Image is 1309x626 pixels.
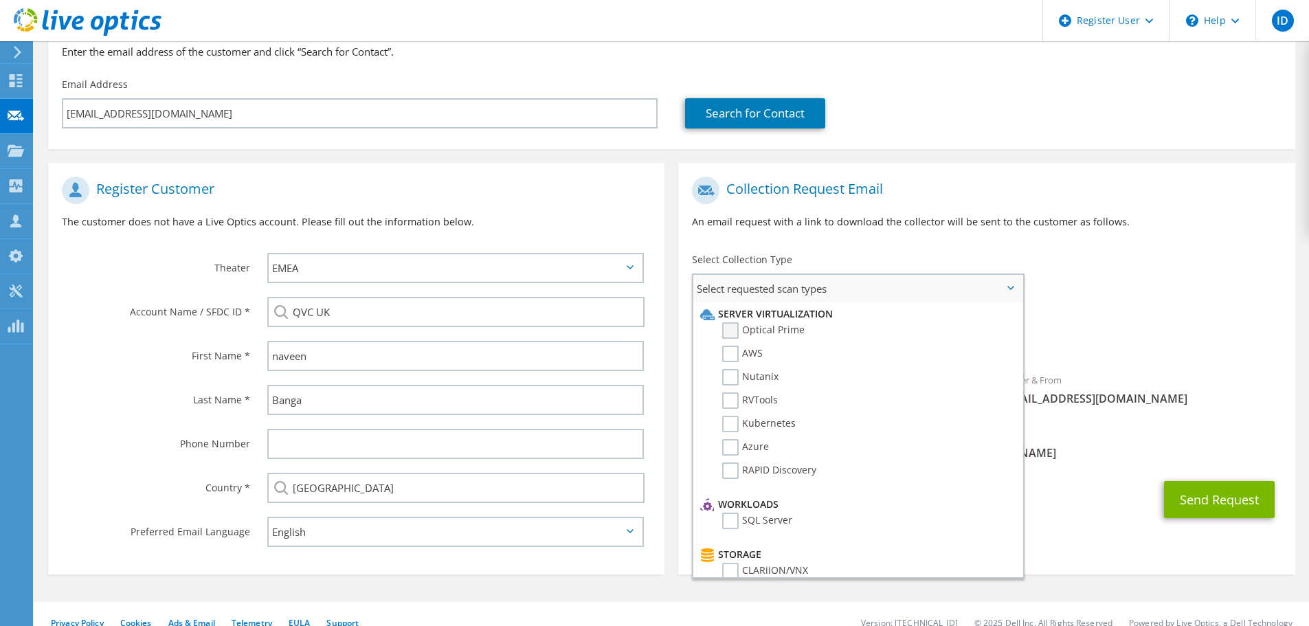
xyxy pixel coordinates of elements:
[62,385,250,407] label: Last Name *
[722,322,805,339] label: Optical Prime
[62,78,128,91] label: Email Address
[722,416,796,432] label: Kubernetes
[697,496,1016,513] li: Workloads
[722,392,778,409] label: RVTools
[987,366,1295,413] div: Sender & From
[62,341,250,363] label: First Name *
[62,253,250,275] label: Theater
[62,473,250,495] label: Country *
[62,297,250,319] label: Account Name / SFDC ID *
[722,439,769,456] label: Azure
[722,369,779,385] label: Nutanix
[697,546,1016,563] li: Storage
[722,513,792,529] label: SQL Server
[678,420,1295,467] div: CC & Reply To
[1000,391,1282,406] span: [EMAIL_ADDRESS][DOMAIN_NAME]
[685,98,825,128] a: Search for Contact
[62,44,1282,59] h3: Enter the email address of the customer and click “Search for Contact”.
[692,177,1274,204] h1: Collection Request Email
[722,462,816,479] label: RAPID Discovery
[692,214,1281,230] p: An email request with a link to download the collector will be sent to the customer as follows.
[722,563,808,579] label: CLARiiON/VNX
[62,177,644,204] h1: Register Customer
[62,429,250,451] label: Phone Number
[1164,481,1275,518] button: Send Request
[62,214,651,230] p: The customer does not have a Live Optics account. Please fill out the information below.
[62,517,250,539] label: Preferred Email Language
[678,366,987,413] div: To
[693,275,1022,302] span: Select requested scan types
[722,346,763,362] label: AWS
[692,253,792,267] label: Select Collection Type
[678,308,1295,359] div: Requested Collections
[697,306,1016,322] li: Server Virtualization
[1272,10,1294,32] span: ID
[1186,14,1198,27] svg: \n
